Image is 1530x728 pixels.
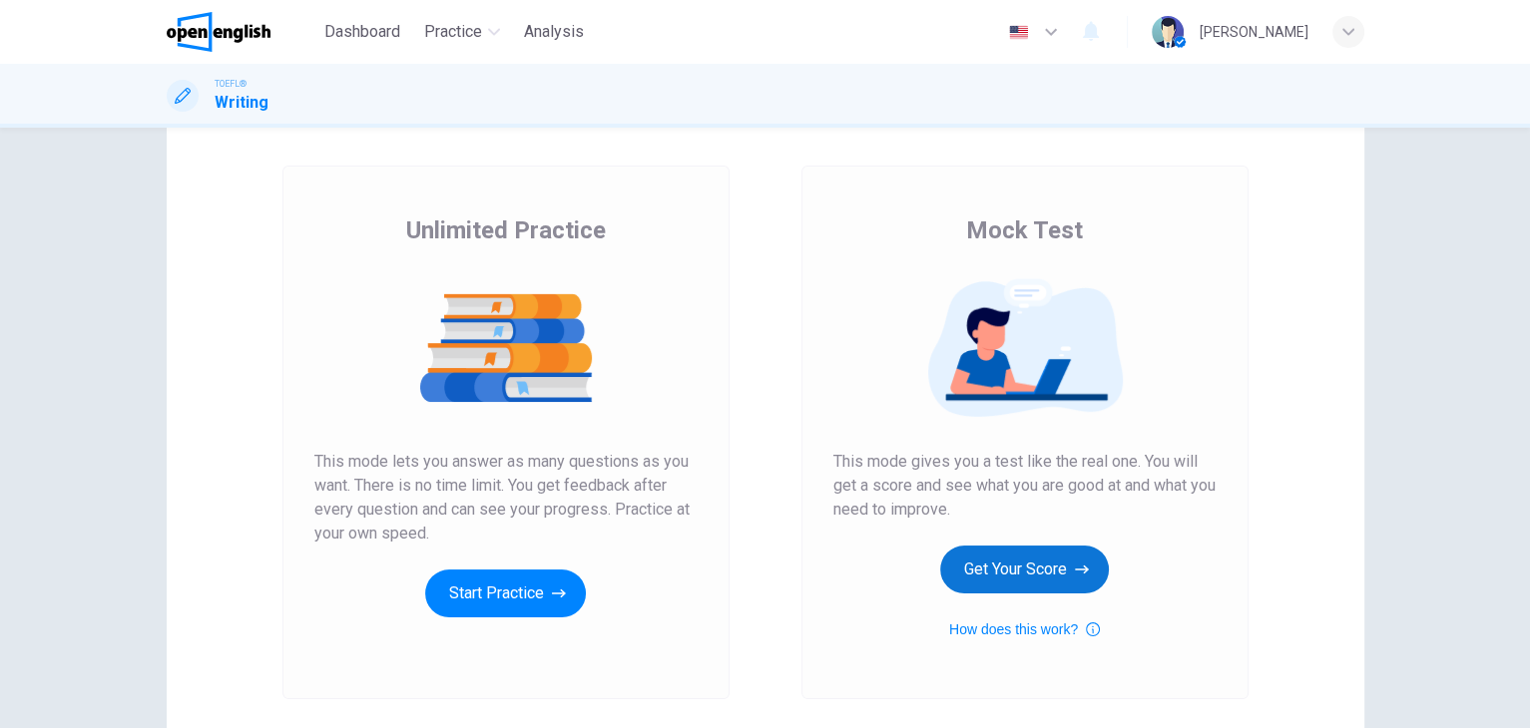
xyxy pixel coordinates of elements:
button: Start Practice [425,569,586,617]
button: Get Your Score [940,546,1109,593]
span: Mock Test [966,214,1083,246]
span: Practice [424,20,482,44]
button: Dashboard [316,14,408,50]
button: Analysis [516,14,592,50]
span: Analysis [524,20,584,44]
span: TOEFL® [215,77,247,91]
span: Dashboard [324,20,400,44]
span: This mode lets you answer as many questions as you want. There is no time limit. You get feedback... [314,450,698,546]
img: en [1006,25,1031,40]
div: [PERSON_NAME] [1200,20,1308,44]
a: OpenEnglish logo [167,12,317,52]
button: Practice [416,14,508,50]
button: How does this work? [949,617,1100,641]
img: Profile picture [1152,16,1184,48]
span: This mode gives you a test like the real one. You will get a score and see what you are good at a... [833,450,1217,522]
img: OpenEnglish logo [167,12,271,52]
span: Unlimited Practice [406,214,606,246]
h1: Writing [215,91,268,115]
